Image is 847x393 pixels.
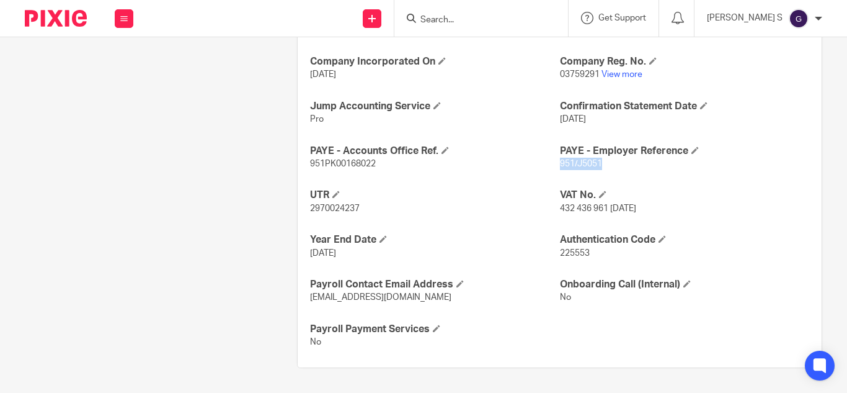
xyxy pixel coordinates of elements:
img: svg%3E [789,9,809,29]
a: View more [601,70,642,79]
span: [EMAIL_ADDRESS][DOMAIN_NAME] [310,293,451,302]
h4: Company Reg. No. [560,55,809,68]
h4: Company Incorporated On [310,55,559,68]
h4: Payroll Contact Email Address [310,278,559,291]
span: 432 436 961 [DATE] [560,204,636,213]
h4: PAYE - Employer Reference [560,145,809,158]
h4: Jump Accounting Service [310,100,559,113]
span: Get Support [598,14,646,22]
span: 951PK00168022 [310,160,376,168]
input: Search [419,15,531,26]
span: [DATE] [310,70,336,79]
h4: Onboarding Call (Internal) [560,278,809,291]
h4: Year End Date [310,233,559,246]
span: 03759291 [560,70,600,79]
h4: UTR [310,189,559,202]
span: No [560,293,571,302]
h4: PAYE - Accounts Office Ref. [310,145,559,158]
span: [DATE] [310,249,336,258]
span: Pro [310,115,324,124]
span: 951/J5051 [560,160,602,168]
span: 2970024237 [310,204,360,213]
h4: Payroll Payment Services [310,323,559,336]
h4: VAT No. [560,189,809,202]
p: [PERSON_NAME] S [707,12,783,24]
h4: Confirmation Statement Date [560,100,809,113]
span: 225553 [560,249,590,258]
h4: Authentication Code [560,233,809,246]
span: No [310,338,321,346]
span: [DATE] [560,115,586,124]
img: Pixie [25,10,87,27]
